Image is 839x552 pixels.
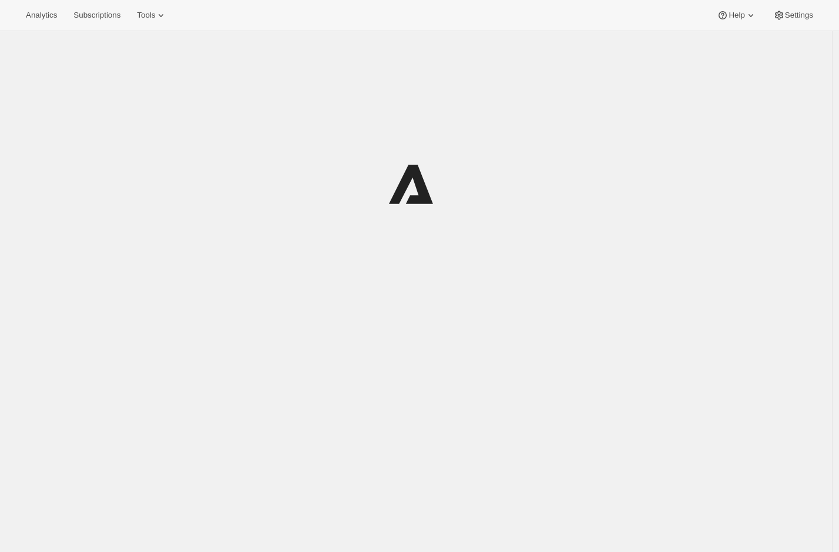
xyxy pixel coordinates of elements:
[766,7,820,24] button: Settings
[785,11,813,20] span: Settings
[66,7,127,24] button: Subscriptions
[19,7,64,24] button: Analytics
[130,7,174,24] button: Tools
[729,11,744,20] span: Help
[137,11,155,20] span: Tools
[710,7,763,24] button: Help
[73,11,120,20] span: Subscriptions
[26,11,57,20] span: Analytics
